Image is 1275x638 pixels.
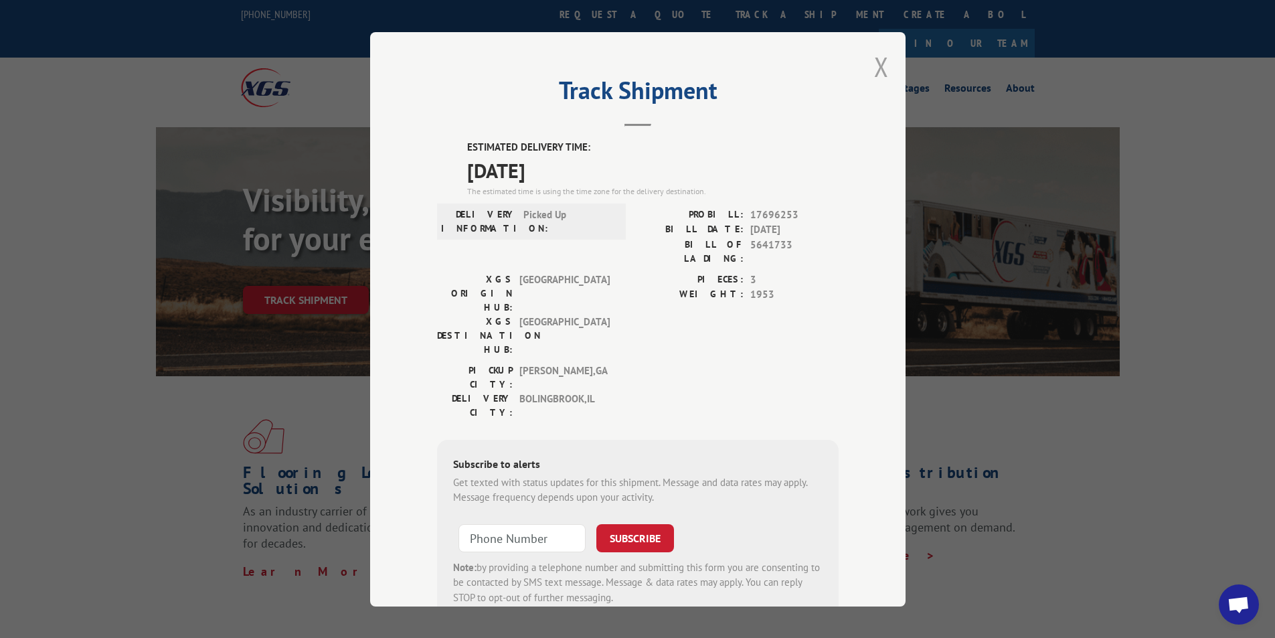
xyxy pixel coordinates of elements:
[437,81,839,106] h2: Track Shipment
[638,272,744,287] label: PIECES:
[750,222,839,238] span: [DATE]
[750,207,839,222] span: 17696253
[523,207,614,235] span: Picked Up
[519,363,610,391] span: [PERSON_NAME] , GA
[441,207,517,235] label: DELIVERY INFORMATION:
[638,237,744,265] label: BILL OF LADING:
[750,287,839,303] span: 1953
[453,455,823,475] div: Subscribe to alerts
[750,272,839,287] span: 3
[519,272,610,314] span: [GEOGRAPHIC_DATA]
[458,524,586,552] input: Phone Number
[437,391,513,419] label: DELIVERY CITY:
[467,155,839,185] span: [DATE]
[519,391,610,419] span: BOLINGBROOK , IL
[453,560,823,605] div: by providing a telephone number and submitting this form you are consenting to be contacted by SM...
[519,314,610,356] span: [GEOGRAPHIC_DATA]
[874,49,889,84] button: Close modal
[453,560,477,573] strong: Note:
[453,475,823,505] div: Get texted with status updates for this shipment. Message and data rates may apply. Message frequ...
[467,185,839,197] div: The estimated time is using the time zone for the delivery destination.
[638,222,744,238] label: BILL DATE:
[638,207,744,222] label: PROBILL:
[638,287,744,303] label: WEIGHT:
[1219,584,1259,625] div: Open chat
[437,363,513,391] label: PICKUP CITY:
[437,314,513,356] label: XGS DESTINATION HUB:
[596,524,674,552] button: SUBSCRIBE
[437,272,513,314] label: XGS ORIGIN HUB:
[467,140,839,155] label: ESTIMATED DELIVERY TIME:
[750,237,839,265] span: 5641733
